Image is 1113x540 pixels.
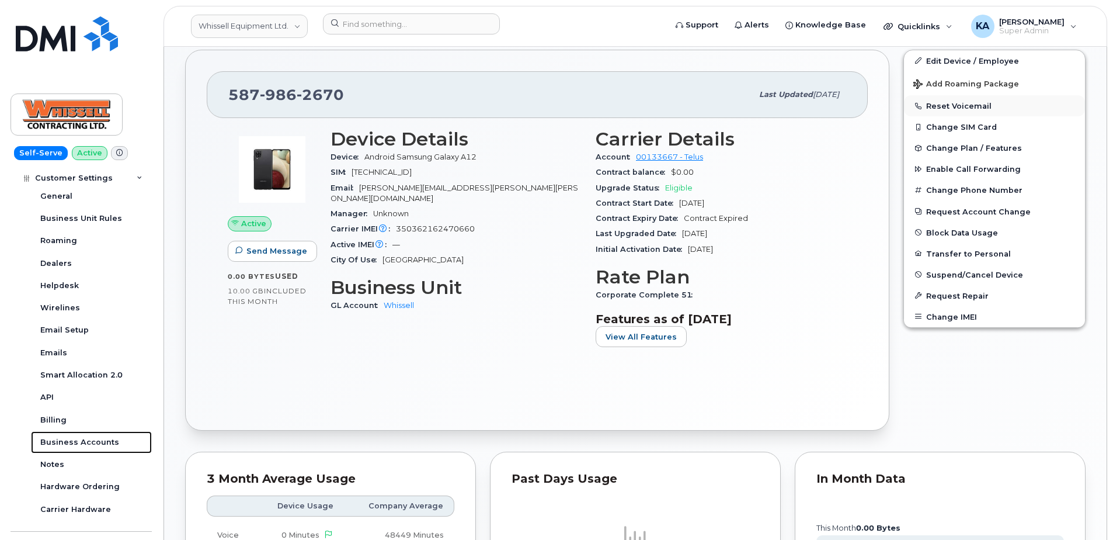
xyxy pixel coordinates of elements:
[904,50,1085,71] a: Edit Device / Employee
[904,95,1085,116] button: Reset Voicemail
[904,71,1085,95] button: Add Roaming Package
[686,19,718,31] span: Support
[671,168,694,176] span: $0.00
[364,153,476,161] span: Android Samsung Galaxy A12
[191,15,308,38] a: Whissell Equipment Ltd.
[331,153,364,161] span: Device
[256,496,344,517] th: Device Usage
[926,165,1021,174] span: Enable Call Forwarding
[688,245,713,254] span: [DATE]
[999,26,1065,36] span: Super Admin
[667,13,726,37] a: Support
[384,301,414,310] a: Whissell
[596,229,682,238] span: Last Upgraded Date
[596,168,671,176] span: Contract balance
[237,134,307,205] img: image20231002-4137094-15mrfv1.jpeg
[726,13,777,37] a: Alerts
[331,240,392,249] span: Active IMEI
[684,214,748,223] span: Contract Expired
[856,524,900,532] tspan: 0.00 Bytes
[228,287,264,295] span: 10.00 GB
[207,473,454,485] div: 3 Month Average Usage
[331,129,582,150] h3: Device Details
[596,312,847,326] h3: Features as of [DATE]
[281,531,319,539] span: 0 Minutes
[246,245,307,257] span: Send Message
[759,90,813,99] span: Last updated
[679,199,704,207] span: [DATE]
[331,168,352,176] span: SIM
[904,179,1085,200] button: Change Phone Number
[636,153,703,161] a: 00133667 - Telus
[228,272,275,281] span: 0.00 Bytes
[260,86,297,103] span: 986
[596,153,636,161] span: Account
[606,331,677,342] span: View All Features
[596,199,679,207] span: Contract Start Date
[904,306,1085,327] button: Change IMEI
[512,473,759,485] div: Past Days Usage
[904,158,1085,179] button: Enable Call Forwarding
[875,15,961,38] div: Quicklinks
[926,270,1023,279] span: Suspend/Cancel Device
[596,245,688,254] span: Initial Activation Date
[813,90,839,99] span: [DATE]
[682,229,707,238] span: [DATE]
[344,496,454,517] th: Company Average
[596,290,698,299] span: Corporate Complete 51
[596,326,687,347] button: View All Features
[745,19,769,31] span: Alerts
[396,224,475,233] span: 350362162470660
[904,264,1085,285] button: Suspend/Cancel Device
[816,473,1064,485] div: In Month Data
[297,86,344,103] span: 2670
[777,13,874,37] a: Knowledge Base
[904,201,1085,222] button: Request Account Change
[596,266,847,288] h3: Rate Plan
[241,218,266,229] span: Active
[382,255,464,264] span: [GEOGRAPHIC_DATA]
[596,129,847,150] h3: Carrier Details
[904,137,1085,158] button: Change Plan / Features
[596,184,665,192] span: Upgrade Status
[331,184,578,203] span: [PERSON_NAME][EMAIL_ADDRESS][PERSON_NAME][PERSON_NAME][DOMAIN_NAME]
[352,168,412,176] span: [TECHNICAL_ID]
[999,17,1065,26] span: [PERSON_NAME]
[976,19,989,33] span: KA
[913,79,1019,91] span: Add Roaming Package
[904,222,1085,243] button: Block Data Usage
[904,116,1085,137] button: Change SIM Card
[228,86,344,103] span: 587
[228,241,317,262] button: Send Message
[331,301,384,310] span: GL Account
[323,13,500,34] input: Find something...
[665,184,693,192] span: Eligible
[904,243,1085,264] button: Transfer to Personal
[331,277,582,298] h3: Business Unit
[331,224,396,233] span: Carrier IMEI
[392,240,400,249] span: —
[275,272,298,281] span: used
[816,524,900,532] text: this month
[596,214,684,223] span: Contract Expiry Date
[926,144,1022,153] span: Change Plan / Features
[898,22,940,31] span: Quicklinks
[331,209,373,218] span: Manager
[331,255,382,264] span: City Of Use
[228,286,307,306] span: included this month
[904,285,1085,306] button: Request Repair
[331,184,359,192] span: Email
[963,15,1085,38] div: Karla Adams
[795,19,866,31] span: Knowledge Base
[373,209,409,218] span: Unknown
